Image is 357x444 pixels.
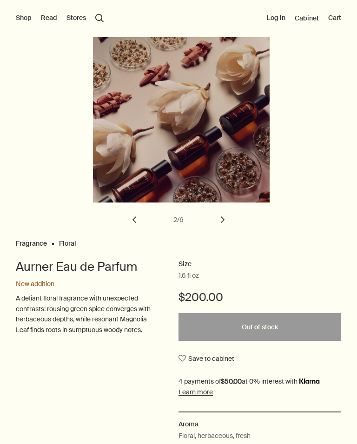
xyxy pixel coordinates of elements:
[102,26,283,202] img: Side of a brown Aurner Eau de Parfum carton packaging.
[16,280,160,289] div: New addition
[178,290,223,305] span: $200.00
[95,14,104,22] button: Open search
[16,13,32,23] button: Shop
[212,209,233,230] button: next slide
[295,14,319,22] a: Cabinet
[178,419,341,429] h2: Aroma
[178,271,199,281] span: 1.6 fl oz
[328,13,341,23] button: Cart
[178,259,341,270] h2: Size
[16,259,160,275] h1: Aurner Eau de Parfum
[16,239,47,243] a: Fragrance
[178,350,234,367] button: Save to cabinet
[178,313,341,341] button: Out of stock - $200.00
[41,13,57,23] button: Read
[66,13,86,23] button: Stores
[59,239,76,243] a: Floral
[124,209,145,230] button: previous slide
[16,293,160,335] p: A defiant floral fragrance with unexpected contrasts: rousing green spice converges with herbaceo...
[16,26,341,237] div: Aurner Eau de Parfum
[267,13,285,23] button: Log in
[178,431,251,441] p: Floral, herbaceous, fresh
